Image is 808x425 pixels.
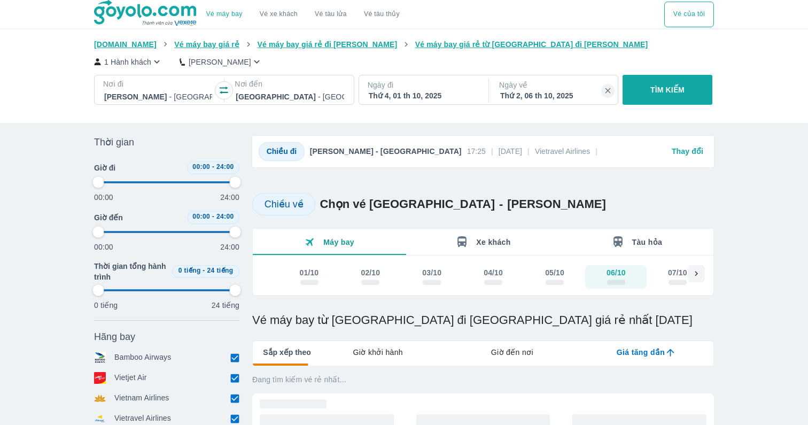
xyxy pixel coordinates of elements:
span: Giờ đến [94,212,123,223]
h1: Vé máy bay từ [GEOGRAPHIC_DATA] đi [GEOGRAPHIC_DATA] giá rẻ nhất [DATE] [252,313,714,328]
span: - [212,163,214,171]
p: | [595,146,597,157]
p: 00:00 [94,242,113,252]
span: - [499,197,503,211]
span: Giờ khởi hành [353,347,403,358]
p: Nơi đến [235,79,345,89]
span: - [203,267,205,274]
div: lab API tabs example [311,341,713,364]
a: Vé máy bay [206,10,243,18]
div: Thứ 4, 01 th 10, 2025 [369,90,477,101]
p: 24:00 [220,192,239,203]
p: Nơi đi [103,79,213,89]
p: 0 tiếng [94,300,118,311]
div: 03/10 [422,267,441,278]
span: 0 tiếng [178,267,201,274]
div: 05/10 [545,267,564,278]
p: Vietnam Airlines [114,392,169,404]
span: Tàu hỏa [632,238,663,246]
span: Vé máy bay giá rẻ đi [PERSON_NAME] [258,40,398,49]
p: Ngày đi [368,80,478,90]
p: TÌM KIẾM [650,84,685,95]
a: Vé xe khách [260,10,298,18]
button: TÌM KIẾM [623,75,712,105]
span: Chiều đi [267,147,297,156]
button: Vé tàu thủy [355,2,408,27]
p: Ngày về [499,80,609,90]
p: Thay đổi [672,146,703,157]
div: 06/10 [607,267,626,278]
span: 24 tiếng [207,267,234,274]
span: Giờ đi [94,163,115,173]
span: Xe khách [476,238,510,246]
div: choose transportation mode [664,2,714,27]
p: Vietravel Airlines [114,413,171,424]
span: 24:00 [216,213,234,220]
div: 01/10 [300,267,319,278]
p: [PERSON_NAME] - [GEOGRAPHIC_DATA] [310,146,462,157]
p: Đang tìm kiếm vé rẻ nhất... [252,374,714,385]
p: 24:00 [220,242,239,252]
span: Chọn vé [GEOGRAPHIC_DATA] [PERSON_NAME] [320,197,605,212]
span: Vé máy bay giá rẻ [174,40,239,49]
span: [DOMAIN_NAME] [94,40,157,49]
span: 00:00 [192,163,210,171]
span: Vé máy bay giá rẻ từ [GEOGRAPHIC_DATA] đi [PERSON_NAME] [415,40,648,49]
p: | [491,146,493,157]
div: 07/10 [668,267,687,278]
p: [PERSON_NAME] [189,57,251,67]
span: Sắp xếp theo [263,347,311,358]
span: Thời gian tổng hành trình [94,261,168,282]
button: Vé của tôi [664,2,714,27]
div: scrollable day and price [278,265,688,289]
div: 02/10 [361,267,380,278]
p: 1 Hành khách [104,57,151,67]
span: [DATE] [499,146,522,157]
button: 1 Hành khách [94,56,162,67]
span: 00:00 [192,213,210,220]
button: [PERSON_NAME] [180,56,262,67]
p: 24 tiếng [212,300,239,311]
span: Giá tăng dần [617,347,665,358]
a: Vé tàu lửa [306,2,355,27]
div: Thứ 2, 06 th 10, 2025 [500,90,608,101]
p: | [527,146,530,157]
span: 17:25 [467,146,486,157]
p: Vietjet Air [114,372,147,384]
span: Thời gian [94,136,134,149]
nav: breadcrumb [94,39,714,50]
span: Hãng bay [94,330,135,343]
span: Máy bay [323,238,354,246]
span: Chiều về [265,199,304,210]
div: choose transportation mode [198,2,408,27]
div: 04/10 [484,267,503,278]
span: 24:00 [216,163,234,171]
span: - [212,213,214,220]
button: Thay đổi [667,143,708,160]
p: Bamboo Airways [114,352,171,364]
p: 00:00 [94,192,113,203]
span: Giờ đến nơi [491,347,533,358]
span: Vietravel Airlines [535,146,590,157]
